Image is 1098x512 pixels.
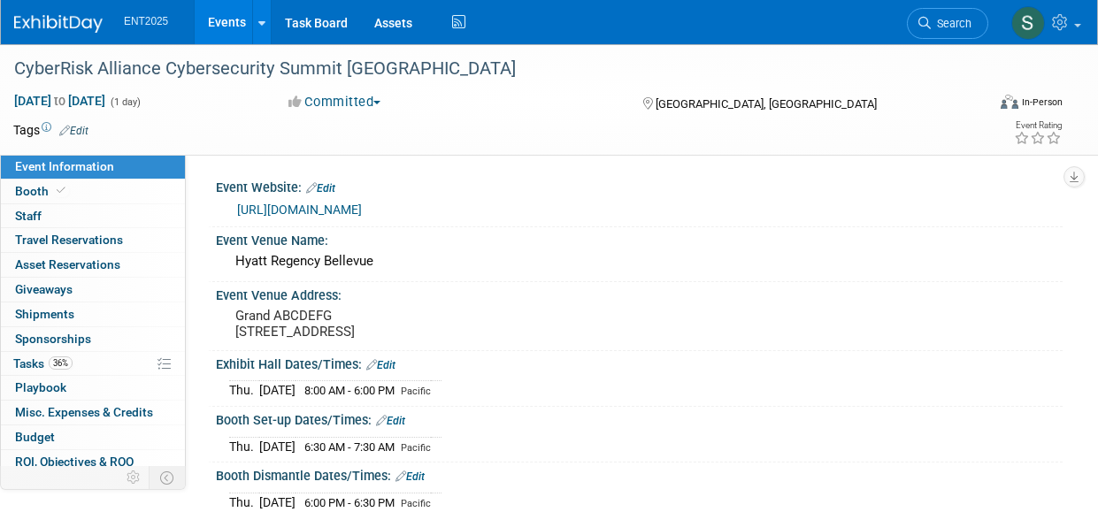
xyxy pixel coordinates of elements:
[229,248,1049,275] div: Hyatt Regency Bellevue
[15,257,120,271] span: Asset Reservations
[304,440,395,454] span: 6:30 AM - 7:30 AM
[366,359,395,371] a: Edit
[1,302,185,326] a: Shipments
[259,493,296,511] td: [DATE]
[216,227,1063,249] div: Event Venue Name:
[1,180,185,203] a: Booth
[1,450,185,474] a: ROI, Objectives & ROO
[1,204,185,228] a: Staff
[119,466,150,489] td: Personalize Event Tab Strip
[15,282,73,296] span: Giveaways
[910,92,1063,118] div: Event Format
[13,356,73,371] span: Tasks
[8,53,973,85] div: CyberRisk Alliance Cybersecurity Summit [GEOGRAPHIC_DATA]
[13,121,88,139] td: Tags
[15,159,114,173] span: Event Information
[15,405,153,419] span: Misc. Expenses & Credits
[229,493,259,511] td: Thu.
[15,380,66,394] span: Playbook
[656,97,877,111] span: [GEOGRAPHIC_DATA], [GEOGRAPHIC_DATA]
[401,386,431,397] span: Pacific
[216,351,1063,374] div: Exhibit Hall Dates/Times:
[907,8,988,39] a: Search
[15,455,134,469] span: ROI, Objectives & ROO
[124,15,168,27] span: ENT2025
[1,278,185,302] a: Giveaways
[15,233,123,247] span: Travel Reservations
[13,93,106,109] span: [DATE] [DATE]
[150,466,186,489] td: Toggle Event Tabs
[15,209,42,223] span: Staff
[1014,121,1062,130] div: Event Rating
[282,93,388,111] button: Committed
[1,401,185,424] a: Misc. Expenses & Credits
[931,17,971,30] span: Search
[1021,96,1063,109] div: In-Person
[1001,95,1018,109] img: Format-Inperson.png
[304,384,395,397] span: 8:00 AM - 6:00 PM
[15,184,69,198] span: Booth
[15,430,55,444] span: Budget
[306,182,335,195] a: Edit
[14,15,103,33] img: ExhibitDay
[1,352,185,376] a: Tasks36%
[1,253,185,277] a: Asset Reservations
[229,381,259,400] td: Thu.
[401,498,431,509] span: Pacific
[259,437,296,455] td: [DATE]
[15,307,74,321] span: Shipments
[376,415,405,427] a: Edit
[216,174,1063,197] div: Event Website:
[237,203,362,217] a: [URL][DOMAIN_NAME]
[216,462,1063,485] div: Booth Dismantle Dates/Times:
[49,356,73,370] span: 36%
[259,381,296,400] td: [DATE]
[59,125,88,137] a: Edit
[57,186,65,195] i: Booth reservation complete
[401,442,431,454] span: Pacific
[235,308,549,340] pre: Grand ABCDEFG [STREET_ADDRESS]
[216,282,1063,304] div: Event Venue Address:
[1,228,185,252] a: Travel Reservations
[216,407,1063,430] div: Booth Set-up Dates/Times:
[51,94,68,108] span: to
[15,332,91,346] span: Sponsorships
[1011,6,1045,40] img: Stephanie Silva
[229,437,259,455] td: Thu.
[304,496,395,509] span: 6:00 PM - 6:30 PM
[109,96,141,108] span: (1 day)
[1,425,185,449] a: Budget
[1,327,185,351] a: Sponsorships
[395,470,425,483] a: Edit
[1,155,185,179] a: Event Information
[1,376,185,400] a: Playbook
